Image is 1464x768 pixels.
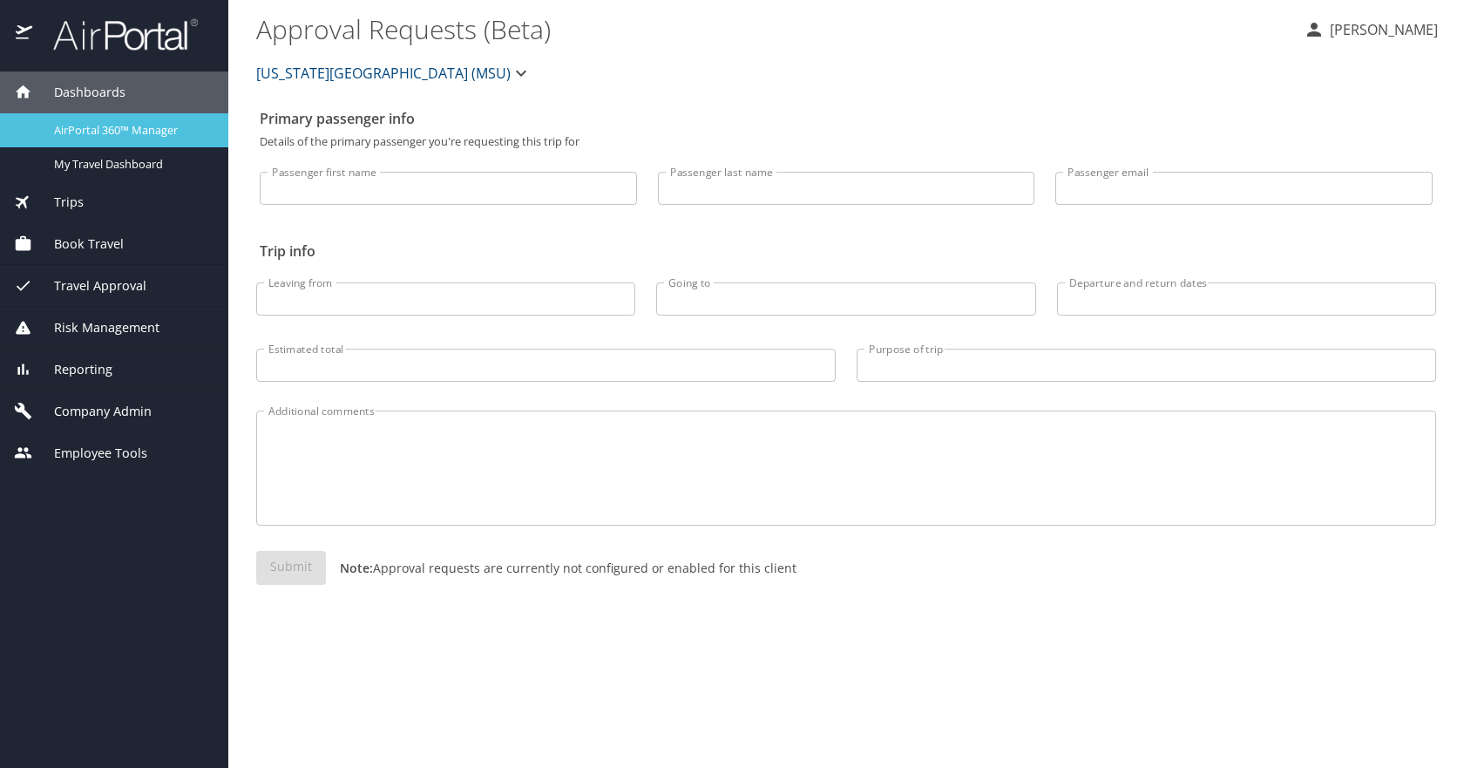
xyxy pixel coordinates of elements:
[256,2,1290,56] h1: Approval Requests (Beta)
[32,83,125,102] span: Dashboards
[16,17,34,51] img: icon-airportal.png
[32,402,152,421] span: Company Admin
[32,318,159,337] span: Risk Management
[260,105,1433,133] h2: Primary passenger info
[340,560,373,576] strong: Note:
[54,156,207,173] span: My Travel Dashboard
[326,559,796,577] p: Approval requests are currently not configured or enabled for this client
[260,237,1433,265] h2: Trip info
[32,360,112,379] span: Reporting
[32,444,147,463] span: Employee Tools
[32,234,124,254] span: Book Travel
[1325,19,1438,40] p: [PERSON_NAME]
[32,276,146,296] span: Travel Approval
[256,61,511,85] span: [US_STATE][GEOGRAPHIC_DATA] (MSU)
[249,56,539,91] button: [US_STATE][GEOGRAPHIC_DATA] (MSU)
[260,136,1433,147] p: Details of the primary passenger you're requesting this trip for
[32,193,84,212] span: Trips
[54,122,207,139] span: AirPortal 360™ Manager
[34,17,198,51] img: airportal-logo.png
[1297,14,1445,45] button: [PERSON_NAME]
